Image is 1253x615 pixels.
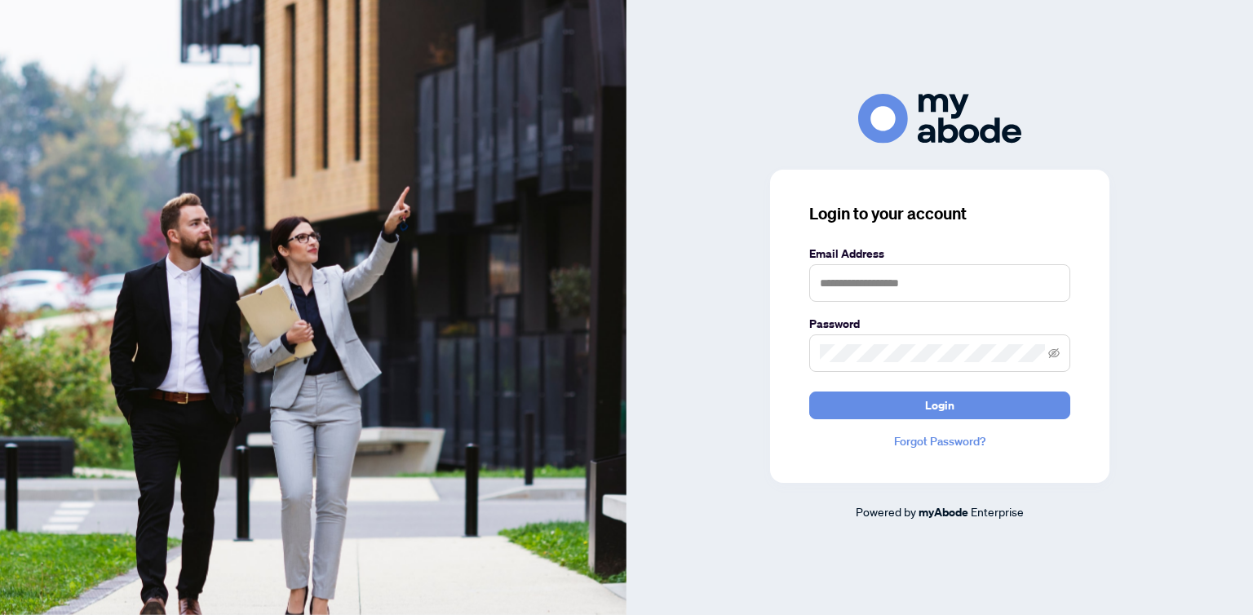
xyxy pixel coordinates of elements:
button: Login [809,392,1070,419]
img: ma-logo [858,94,1021,144]
a: Forgot Password? [809,432,1070,450]
span: Enterprise [971,504,1024,519]
label: Password [809,315,1070,333]
a: myAbode [919,503,968,521]
span: Login [925,392,954,418]
h3: Login to your account [809,202,1070,225]
span: Powered by [856,504,916,519]
label: Email Address [809,245,1070,263]
span: eye-invisible [1048,347,1060,359]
